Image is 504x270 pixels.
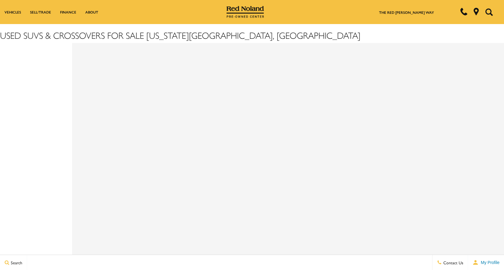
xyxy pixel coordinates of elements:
a: Red Noland Pre-Owned [226,8,264,14]
button: user-profile-menu [468,255,504,270]
a: The Red [PERSON_NAME] Way [379,10,434,15]
span: My Profile [478,260,499,265]
span: Search [9,259,22,265]
button: Open the search field [483,0,495,24]
span: Contact Us [442,259,463,265]
img: Red Noland Pre-Owned [226,6,264,18]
